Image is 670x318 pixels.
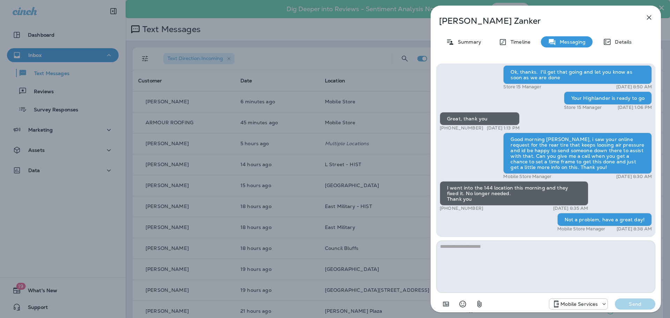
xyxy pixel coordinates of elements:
[439,297,453,311] button: Add in a premade template
[618,105,652,110] p: [DATE] 1:06 PM
[503,174,551,179] p: Mobile Store Manager
[564,105,602,110] p: Store 15 Manager
[557,226,605,232] p: Mobile Store Manager
[454,39,481,45] p: Summary
[549,300,608,308] div: +1 (402) 537-0264
[617,226,652,232] p: [DATE] 8:38 AM
[616,174,652,179] p: [DATE] 8:30 AM
[611,39,632,45] p: Details
[503,84,541,90] p: Store 15 Manager
[503,65,652,84] div: Ok, thanks. I'll get that going and let you know as soon as we are done
[507,39,530,45] p: Timeline
[456,297,470,311] button: Select an emoji
[564,91,652,105] div: Your Highlander is ready to go
[560,301,598,307] p: Mobile Services
[553,206,588,211] p: [DATE] 8:35 AM
[616,84,652,90] p: [DATE] 8:50 AM
[487,125,520,131] p: [DATE] 1:13 PM
[440,206,483,211] p: [PHONE_NUMBER]
[440,181,588,206] div: I went into the 144 location this morning and they fixed it. No longer needed. Thank you
[503,133,652,174] div: Good morning [PERSON_NAME], i saw your online request for the rear tire that keeps loosing air pr...
[557,213,652,226] div: Not a problem, have a great day!
[439,16,630,26] p: [PERSON_NAME] Zanker
[440,112,520,125] div: Great, thank you
[556,39,586,45] p: Messaging
[440,125,483,131] p: [PHONE_NUMBER]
